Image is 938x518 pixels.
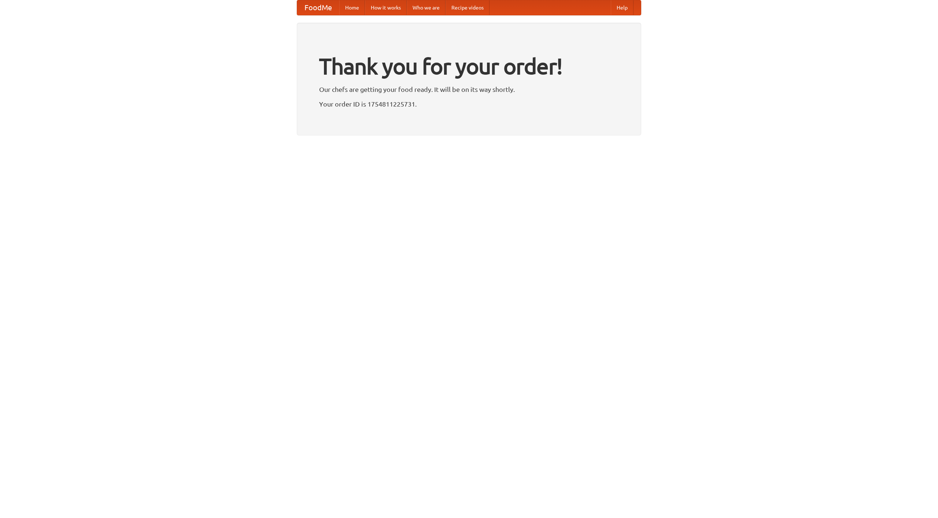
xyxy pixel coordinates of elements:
a: How it works [365,0,407,15]
a: FoodMe [297,0,339,15]
a: Help [611,0,634,15]
p: Our chefs are getting your food ready. It will be on its way shortly. [319,84,619,95]
a: Recipe videos [446,0,490,15]
p: Your order ID is 1754811225731. [319,98,619,109]
h1: Thank you for your order! [319,49,619,84]
a: Home [339,0,365,15]
a: Who we are [407,0,446,15]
